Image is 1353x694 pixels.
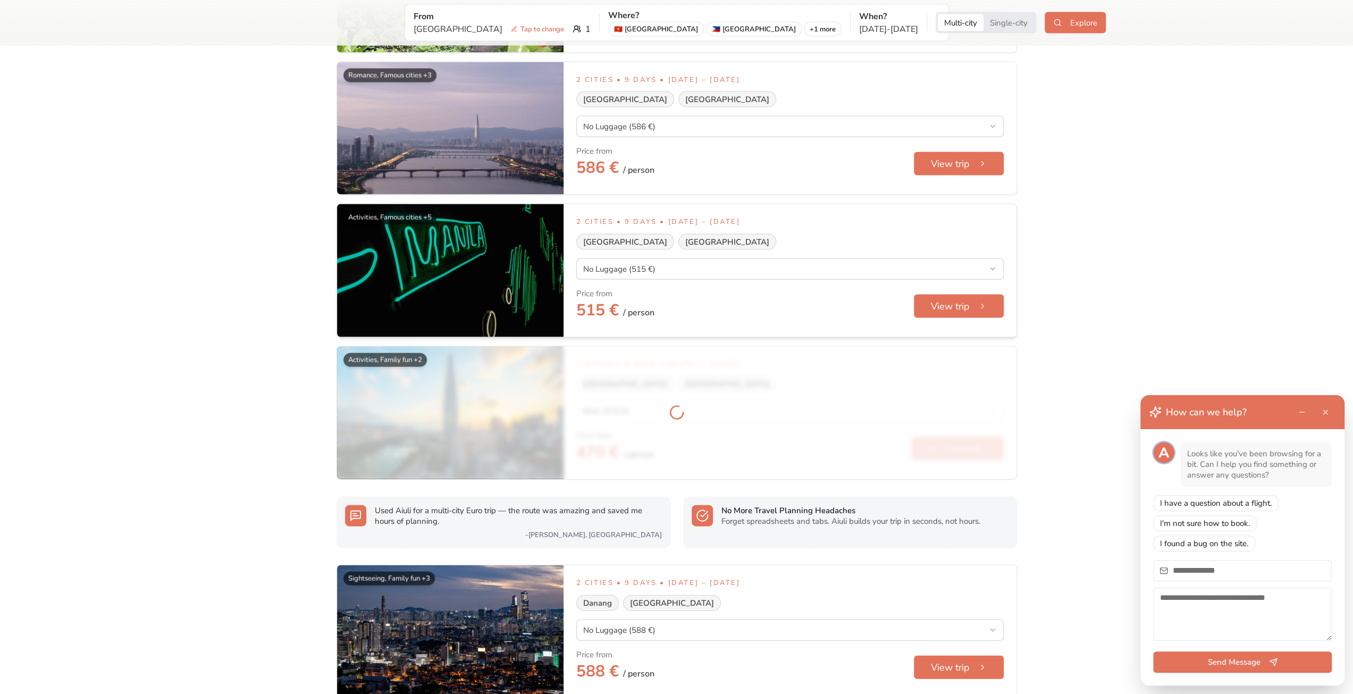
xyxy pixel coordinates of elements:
[1045,12,1106,34] button: Explore
[343,211,436,224] div: Activities, Famous cities +5
[1153,515,1257,531] button: I'm not sure how to book.
[576,662,654,685] h2: 588 €
[859,10,918,23] p: When?
[859,23,918,36] p: [DATE] - [DATE]
[1153,442,1174,463] img: Aiuli Assistant
[576,595,619,611] div: Danang
[938,14,984,31] button: Multi-city
[507,24,568,35] span: Tap to change
[623,306,654,319] span: / person
[337,62,564,195] img: Image of Seoul Kr
[375,505,662,526] p: Used Aiuli for a multi-city Euro trip — the route was amazing and saved me hours of planning.
[678,91,776,107] div: [GEOGRAPHIC_DATA]
[1187,448,1325,480] p: Looks like you've been browsing for a bit. Can I help you find something or answer any questions?
[576,91,674,107] div: [GEOGRAPHIC_DATA]
[914,656,1004,679] button: View trip
[337,204,564,337] img: Image of Manila Ph
[343,353,427,367] div: Activities, Family fun +2
[525,531,662,539] p: - [PERSON_NAME], [GEOGRAPHIC_DATA]
[576,288,612,299] div: Price from
[623,164,654,177] span: / person
[623,667,654,680] span: / person
[721,505,1009,516] h3: No More Travel Planning Headaches
[721,516,1009,526] p: Forget spreadsheets and tabs. Aiuli builds your trip in seconds, not hours.
[1315,402,1336,423] button: Close support chat
[414,10,591,23] p: From
[1153,651,1332,673] button: Send Message
[984,14,1034,31] button: Single-city
[576,301,654,324] h2: 515 €
[712,25,720,34] span: flag
[1153,495,1279,511] button: I have a question about a flight.
[1291,402,1313,423] button: Minimize support chat
[706,22,802,37] div: [GEOGRAPHIC_DATA]
[414,23,591,36] div: 1
[678,234,776,250] div: [GEOGRAPHIC_DATA]
[576,75,1004,86] p: 2 Cities • 9 Days • [DATE] – [DATE]
[614,25,623,34] span: flag
[576,578,1004,589] p: 2 Cities • 9 Days • [DATE] – [DATE]
[576,217,1004,228] p: 2 Cities • 9 Days • [DATE] – [DATE]
[1166,405,1247,420] span: How can we help?
[936,12,1036,34] div: Trip style
[576,158,654,182] h2: 586 €
[576,234,674,250] div: [GEOGRAPHIC_DATA]
[414,23,568,36] p: [GEOGRAPHIC_DATA]
[576,649,612,660] div: Price from
[914,152,1004,175] button: View trip
[343,572,435,586] div: Sightseeing, Family fun +3
[914,295,1004,318] button: View trip
[576,146,612,156] div: Price from
[1153,588,1332,641] textarea: Your message
[343,69,436,82] div: Romance, Famous cities +3
[1154,560,1331,581] input: Your email
[1153,536,1255,551] button: I found a bug on the site.
[608,22,704,37] div: [GEOGRAPHIC_DATA]
[804,22,842,37] div: + 1 more
[608,9,842,22] p: Where?
[623,595,721,611] div: [GEOGRAPHIC_DATA]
